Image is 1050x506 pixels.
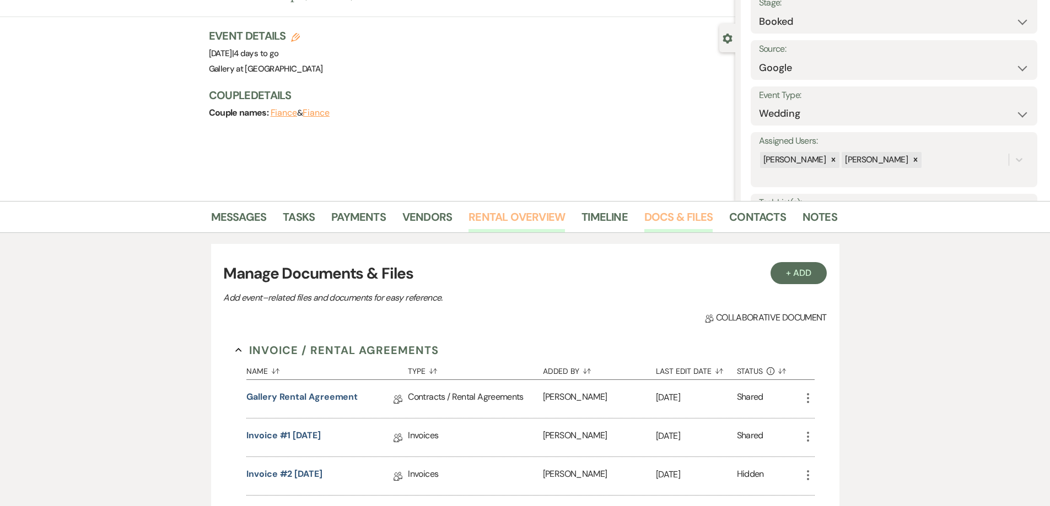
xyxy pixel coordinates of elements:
[246,390,358,407] a: Gallery Rental Agreement
[246,467,322,485] a: Invoice #2 [DATE]
[543,418,656,456] div: [PERSON_NAME]
[543,380,656,418] div: [PERSON_NAME]
[737,429,763,446] div: Shared
[581,208,628,232] a: Timeline
[737,390,763,407] div: Shared
[723,32,733,43] button: Close lead details
[246,429,321,446] a: Invoice #1 [DATE]
[469,208,565,232] a: Rental Overview
[803,208,837,232] a: Notes
[737,367,763,375] span: Status
[759,195,1029,211] label: Task List(s):
[209,63,323,74] span: Gallery at [GEOGRAPHIC_DATA]
[209,28,323,43] h3: Event Details
[232,48,279,59] span: |
[771,262,827,284] button: + Add
[729,208,786,232] a: Contacts
[209,48,279,59] span: [DATE]
[759,88,1029,104] label: Event Type:
[331,208,386,232] a: Payments
[209,107,271,118] span: Couple names:
[543,358,656,379] button: Added By
[235,342,439,358] button: Invoice / Rental Agreements
[408,457,542,495] div: Invoices
[656,358,737,379] button: Last Edit Date
[209,88,724,103] h3: Couple Details
[271,108,298,117] button: Fiance
[303,108,330,117] button: Fiance
[759,133,1029,149] label: Assigned Users:
[408,418,542,456] div: Invoices
[402,208,452,232] a: Vendors
[271,107,330,118] span: &
[759,41,1029,57] label: Source:
[223,262,826,285] h3: Manage Documents & Files
[246,358,408,379] button: Name
[656,429,737,443] p: [DATE]
[842,152,909,168] div: [PERSON_NAME]
[737,358,801,379] button: Status
[234,48,278,59] span: 4 days to go
[644,208,713,232] a: Docs & Files
[543,457,656,495] div: [PERSON_NAME]
[760,152,828,168] div: [PERSON_NAME]
[408,358,542,379] button: Type
[656,467,737,482] p: [DATE]
[705,311,826,324] span: Collaborative document
[211,208,267,232] a: Messages
[656,390,737,405] p: [DATE]
[737,467,764,485] div: Hidden
[283,208,315,232] a: Tasks
[408,380,542,418] div: Contracts / Rental Agreements
[223,291,609,305] p: Add event–related files and documents for easy reference.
